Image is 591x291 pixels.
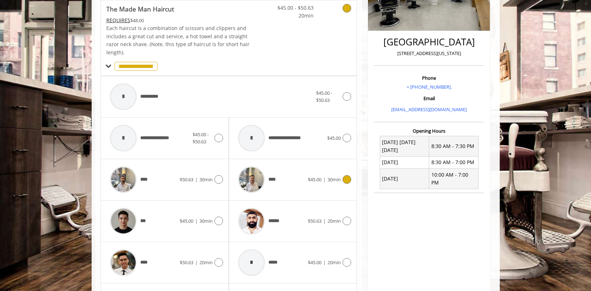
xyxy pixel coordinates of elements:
[429,169,479,189] td: 10:00 AM - 7:00 PM
[180,259,193,266] span: $50.63
[376,96,482,101] h3: Email
[195,259,198,266] span: |
[106,25,250,55] span: Each haircut is a combination of scissors and clippers and includes a great cut and service, a ho...
[195,218,198,224] span: |
[180,218,193,224] span: $45.00
[380,156,429,168] td: [DATE]
[308,259,321,266] span: $45.00
[376,37,482,47] h2: [GEOGRAPHIC_DATA]
[407,84,452,90] a: + [PHONE_NUMBER].
[316,90,332,104] span: $45.00 - $50.63
[376,75,482,80] h3: Phone
[380,169,429,189] td: [DATE]
[429,136,479,157] td: 8:30 AM - 7:30 PM
[193,131,209,145] span: $45.00 - $50.63
[106,17,130,24] span: This service needs some Advance to be paid before we block your appointment
[380,136,429,157] td: [DATE] [DATE] [DATE]
[376,50,482,57] p: [STREET_ADDRESS][US_STATE]
[195,176,198,183] span: |
[271,4,314,12] span: $45.00 - $50.63
[327,135,341,141] span: $45.00
[429,156,479,168] td: 8:30 AM - 7:00 PM
[391,106,467,113] a: [EMAIL_ADDRESS][DOMAIN_NAME]
[199,218,213,224] span: 30min
[308,218,321,224] span: $50.63
[106,4,174,14] b: The Made Man Haircut
[199,176,213,183] span: 30min
[328,218,341,224] span: 20min
[180,176,193,183] span: $50.63
[323,176,326,183] span: |
[328,176,341,183] span: 30min
[271,12,314,20] span: 20min
[374,128,484,133] h3: Opening Hours
[106,16,250,24] div: $48.00
[323,218,326,224] span: |
[199,259,213,266] span: 20min
[323,259,326,266] span: |
[328,259,341,266] span: 20min
[308,176,321,183] span: $45.00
